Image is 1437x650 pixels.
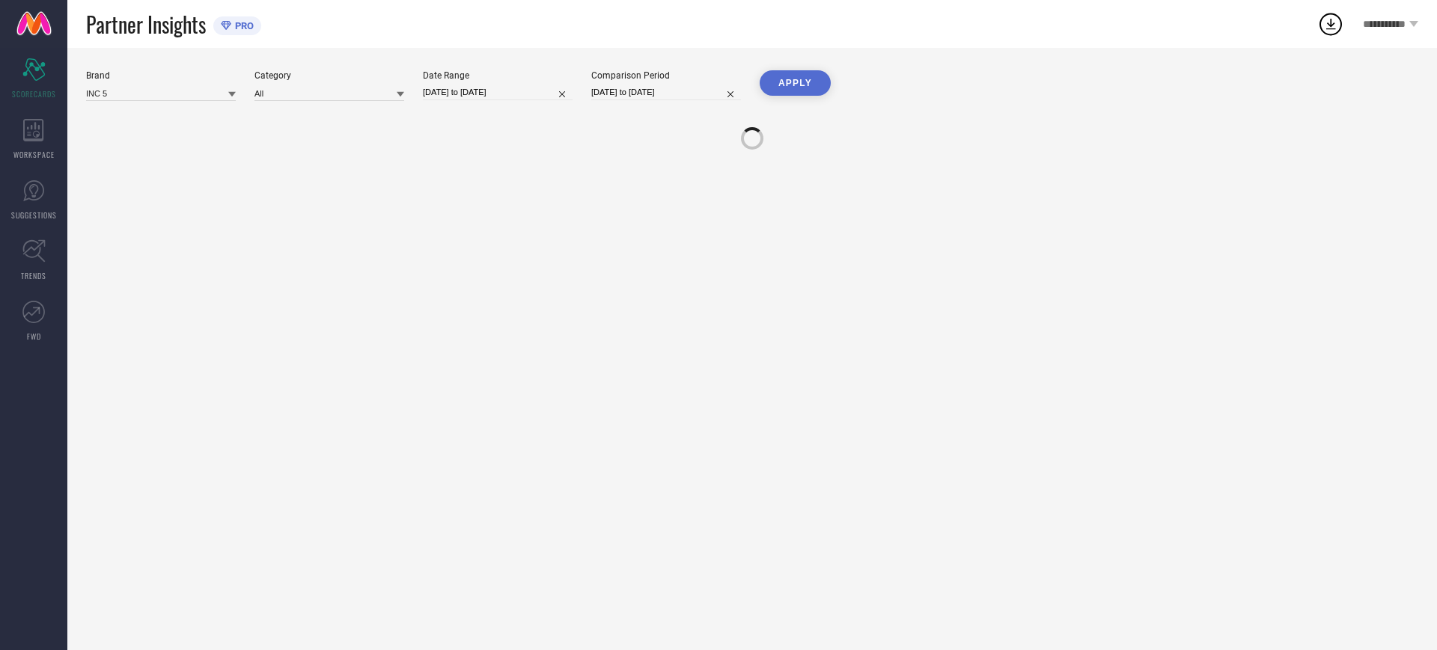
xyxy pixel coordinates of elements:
input: Select comparison period [591,85,741,100]
span: WORKSPACE [13,149,55,160]
div: Date Range [423,70,573,81]
input: Select date range [423,85,573,100]
div: Open download list [1317,10,1344,37]
button: APPLY [760,70,831,96]
span: FWD [27,331,41,342]
span: Partner Insights [86,9,206,40]
span: SUGGESTIONS [11,209,57,221]
div: Comparison Period [591,70,741,81]
div: Category [254,70,404,81]
span: SCORECARDS [12,88,56,99]
span: PRO [231,20,254,31]
div: Brand [86,70,236,81]
span: TRENDS [21,270,46,281]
